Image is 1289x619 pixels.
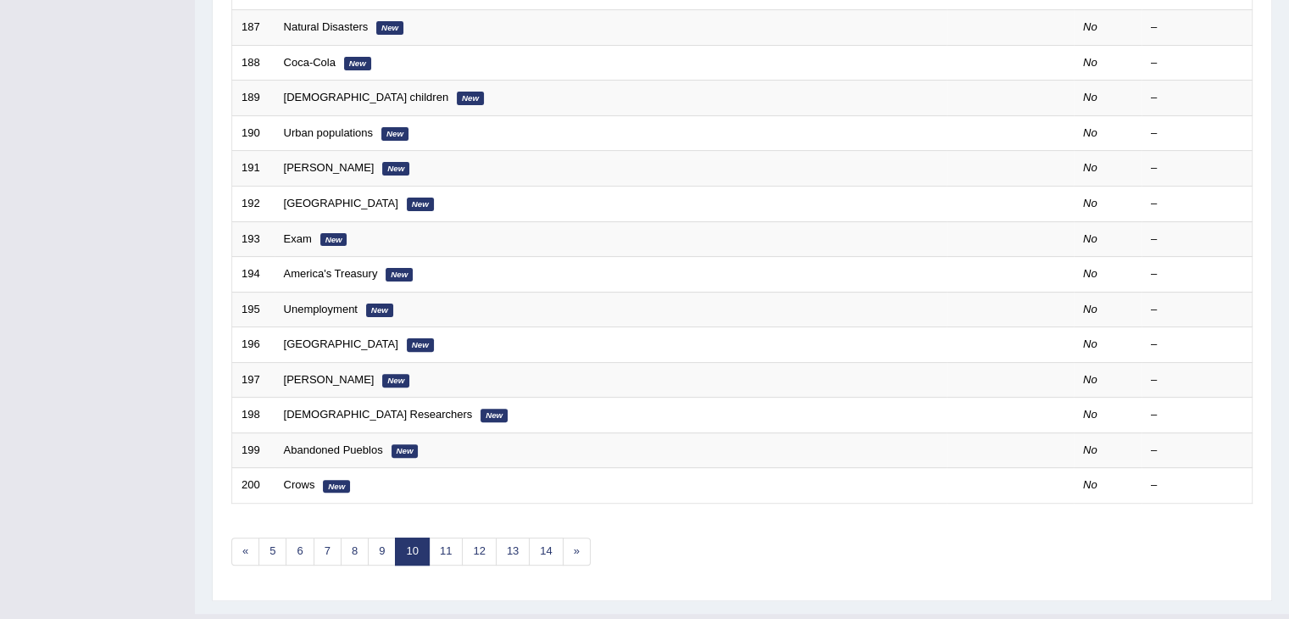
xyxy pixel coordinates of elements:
[284,91,449,103] a: [DEMOGRAPHIC_DATA] children
[1151,443,1242,459] div: –
[286,538,314,566] a: 6
[1083,197,1097,209] em: No
[1083,478,1097,491] em: No
[496,538,530,566] a: 13
[232,292,275,327] td: 195
[258,538,286,566] a: 5
[1151,125,1242,142] div: –
[284,20,369,33] a: Natural Disasters
[1151,477,1242,494] div: –
[481,409,508,422] em: New
[232,151,275,187] td: 191
[1083,267,1097,280] em: No
[1083,443,1097,456] em: No
[284,161,375,174] a: [PERSON_NAME]
[232,115,275,151] td: 190
[232,186,275,221] td: 192
[1151,407,1242,423] div: –
[1083,161,1097,174] em: No
[457,92,484,105] em: New
[1151,302,1242,318] div: –
[1151,20,1242,36] div: –
[284,337,398,350] a: [GEOGRAPHIC_DATA]
[231,538,259,566] a: «
[232,257,275,293] td: 194
[284,373,375,386] a: [PERSON_NAME]
[232,398,275,433] td: 198
[284,443,383,456] a: Abandoned Pueblos
[232,362,275,398] td: 197
[1083,232,1097,245] em: No
[232,45,275,81] td: 188
[1151,266,1242,282] div: –
[320,233,347,247] em: New
[1083,126,1097,139] em: No
[284,267,378,280] a: America's Treasury
[563,538,591,566] a: »
[232,10,275,46] td: 187
[366,304,393,317] em: New
[314,538,342,566] a: 7
[232,327,275,363] td: 196
[1083,20,1097,33] em: No
[1151,337,1242,353] div: –
[1083,337,1097,350] em: No
[1151,196,1242,212] div: –
[1083,91,1097,103] em: No
[1151,160,1242,176] div: –
[386,268,413,282] em: New
[368,538,396,566] a: 9
[284,56,336,69] a: Coca-Cola
[323,480,350,494] em: New
[529,538,563,566] a: 14
[232,221,275,257] td: 193
[395,538,429,566] a: 10
[407,198,434,211] em: New
[232,81,275,116] td: 189
[392,444,419,458] em: New
[284,303,358,315] a: Unemployment
[284,197,398,209] a: [GEOGRAPHIC_DATA]
[284,126,374,139] a: Urban populations
[1151,372,1242,388] div: –
[407,338,434,352] em: New
[1083,303,1097,315] em: No
[1151,55,1242,71] div: –
[284,232,312,245] a: Exam
[284,478,315,491] a: Crows
[1083,408,1097,421] em: No
[1083,56,1097,69] em: No
[344,57,371,70] em: New
[376,21,403,35] em: New
[382,374,409,388] em: New
[1151,90,1242,106] div: –
[232,432,275,468] td: 199
[1083,373,1097,386] em: No
[341,538,369,566] a: 8
[462,538,496,566] a: 12
[284,408,473,421] a: [DEMOGRAPHIC_DATA] Researchers
[429,538,463,566] a: 11
[381,127,408,141] em: New
[232,468,275,504] td: 200
[1151,231,1242,248] div: –
[382,162,409,176] em: New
